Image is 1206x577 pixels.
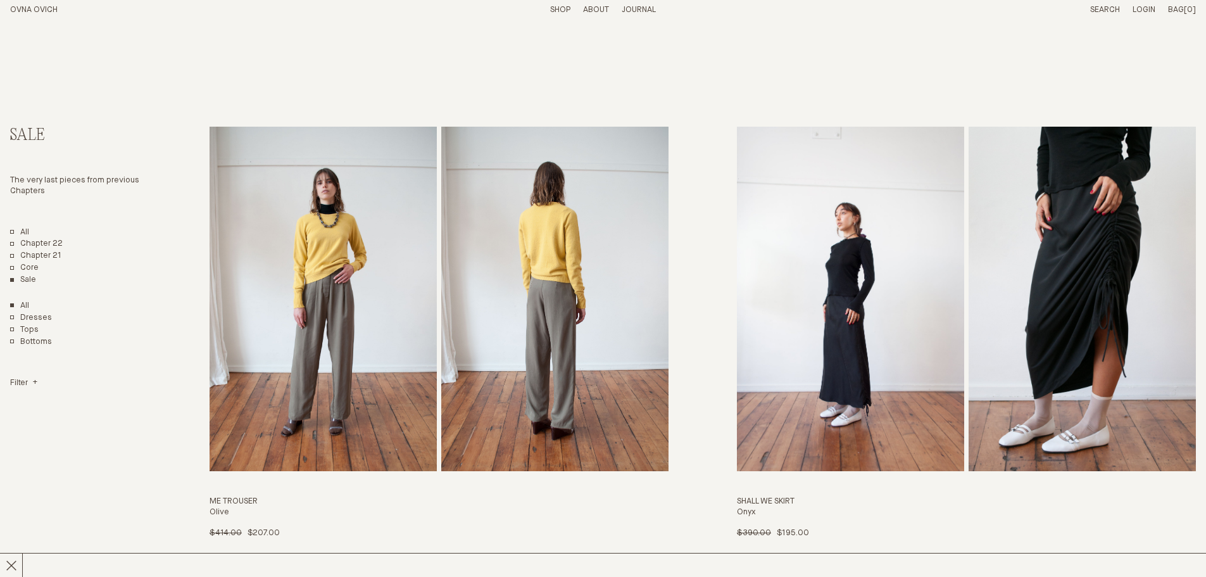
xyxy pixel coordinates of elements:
h3: Shall We Skirt [737,497,1196,507]
span: $207.00 [248,529,280,537]
img: Me Trouser [210,127,437,471]
span: $414.00 [210,529,242,537]
a: Tops [10,325,39,336]
a: Shop [550,6,570,14]
a: Dresses [10,313,52,324]
a: Core [10,263,39,274]
a: All [10,227,29,238]
a: Bottoms [10,337,52,348]
summary: Filter [10,378,37,389]
a: Search [1090,6,1120,14]
a: Shall We Skirt [737,127,1196,538]
h2: Sale [10,127,149,145]
a: Me Trouser [210,127,669,538]
a: Chapter 22 [10,239,63,250]
a: Journal [622,6,656,14]
span: $195.00 [777,529,809,537]
h3: Me Trouser [210,497,669,507]
a: Chapter 21 [10,251,61,262]
span: [0] [1184,6,1196,14]
a: Sale [10,275,36,286]
img: Shall We Skirt [737,127,964,471]
a: Login [1133,6,1155,14]
span: $390.00 [737,529,771,537]
h4: Onyx [737,507,1196,518]
a: Show All [10,301,29,312]
h4: Olive [210,507,669,518]
p: The very last pieces from previous Chapters [10,175,149,197]
a: Home [10,6,58,14]
span: Bag [1168,6,1184,14]
summary: About [583,5,609,16]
